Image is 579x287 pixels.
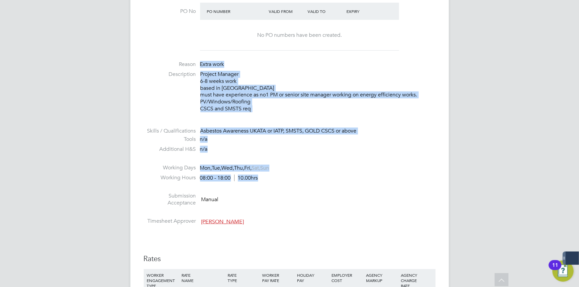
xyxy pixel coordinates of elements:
[365,269,399,286] div: AGENCY MARKUP
[144,193,196,206] label: Submission Acceptance
[144,164,196,171] label: Working Days
[205,5,267,17] div: PO Number
[201,218,244,225] span: [PERSON_NAME]
[144,8,196,15] label: PO No
[267,5,306,17] div: Valid From
[200,165,212,171] span: Mon,
[234,175,258,181] span: 10.00hrs
[144,136,196,143] label: Tools
[345,5,384,17] div: Expiry
[260,165,269,171] span: Sun
[295,269,330,286] div: HOLIDAY PAY
[245,165,252,171] span: Fri,
[200,146,208,152] span: n/a
[252,165,260,171] span: Sat,
[200,136,208,143] span: n/a
[234,165,245,171] span: Thu,
[200,175,258,182] div: 08:00 - 18:00
[207,32,393,39] div: No PO numbers have been created.
[306,5,345,17] div: Valid To
[212,165,222,171] span: Tue,
[330,269,364,286] div: EMPLOYER COST
[200,128,436,135] div: Asbestos Awareness UKATA or IATP, SMSTS, GOLD CSCS or above
[200,61,224,68] span: Extra work
[144,174,196,181] label: Working Hours
[226,269,260,286] div: RATE TYPE
[201,197,219,203] span: Manual
[144,218,196,225] label: Timesheet Approver
[222,165,234,171] span: Wed,
[552,265,558,274] div: 11
[144,254,436,264] h3: Rates
[200,71,436,112] p: Project Manager 6-8 weeks work based in [GEOGRAPHIC_DATA] must have experience as no1 PM or senio...
[144,61,196,68] label: Reason
[144,71,196,78] label: Description
[552,260,574,282] button: Open Resource Center, 11 new notifications
[144,128,196,135] label: Skills / Qualifications
[260,269,295,286] div: WORKER PAY RATE
[144,146,196,153] label: Additional H&S
[180,269,226,286] div: RATE NAME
